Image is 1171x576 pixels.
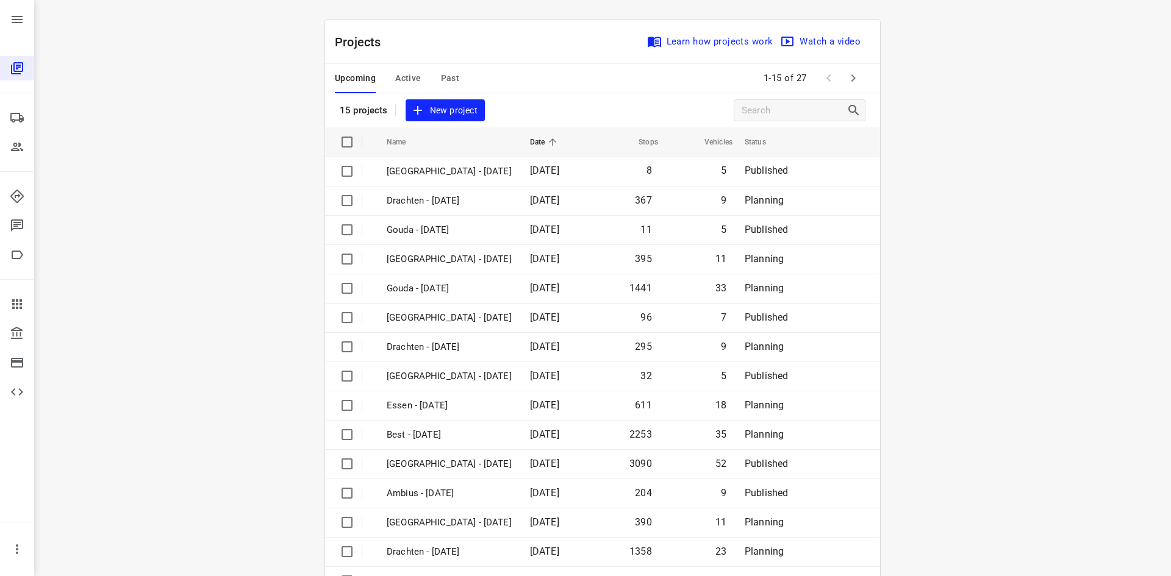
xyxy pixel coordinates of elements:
span: 23 [715,546,726,557]
span: [DATE] [530,516,559,528]
span: Active [395,71,421,86]
span: Next Page [841,66,865,90]
p: Zwolle - Monday [387,457,512,471]
span: Planning [745,282,784,294]
span: Published [745,224,789,235]
span: Status [745,135,782,149]
span: 5 [721,224,726,235]
span: 33 [715,282,726,294]
p: Best - Monday [387,428,512,442]
span: [DATE] [530,282,559,294]
span: [DATE] [530,253,559,265]
span: Published [745,487,789,499]
p: 15 projects [340,105,388,116]
p: Antwerpen - Monday [387,516,512,530]
span: 11 [640,224,651,235]
span: [DATE] [530,428,559,440]
span: [DATE] [530,165,559,176]
span: Name [387,135,422,149]
p: Ambius - Monday [387,486,512,500]
span: Vehicles [689,135,732,149]
span: [DATE] [530,487,559,499]
span: 96 [640,311,651,323]
span: [DATE] [530,370,559,382]
span: 9 [721,194,726,206]
span: 8 [646,165,652,176]
span: 1441 [629,282,652,294]
span: 295 [635,341,652,352]
span: 18 [715,399,726,411]
span: [DATE] [530,194,559,206]
span: Upcoming [335,71,376,86]
span: Planning [745,253,784,265]
p: Gemeente Rotterdam - Tuesday [387,311,512,325]
span: 390 [635,516,652,528]
span: 5 [721,165,726,176]
span: 395 [635,253,652,265]
span: Planning [745,546,784,557]
span: Planning [745,341,784,352]
span: 1-15 of 27 [759,65,812,91]
p: [GEOGRAPHIC_DATA] - [DATE] [387,165,512,179]
div: Search [847,103,865,118]
span: New project [413,103,478,118]
p: Drachten - Monday [387,545,512,559]
p: Gouda - [DATE] [387,223,512,237]
p: Drachten - Wednesday [387,194,512,208]
span: Stops [623,135,658,149]
span: [DATE] [530,399,559,411]
span: Published [745,165,789,176]
span: Planning [745,428,784,440]
p: Zwolle - Tuesday [387,252,512,266]
input: Search projects [742,101,847,120]
span: 204 [635,487,652,499]
span: 5 [721,370,726,382]
span: 2253 [629,428,652,440]
span: 35 [715,428,726,440]
span: Planning [745,399,784,411]
span: Planning [745,194,784,206]
span: 3090 [629,458,652,469]
span: 52 [715,458,726,469]
span: 611 [635,399,652,411]
span: [DATE] [530,311,559,323]
span: 9 [721,341,726,352]
span: [DATE] [530,341,559,352]
span: 7 [721,311,726,323]
span: 11 [715,516,726,528]
span: 1358 [629,546,652,557]
span: Past [441,71,460,86]
span: [DATE] [530,224,559,235]
p: [GEOGRAPHIC_DATA] - [DATE] [387,369,512,383]
span: 367 [635,194,652,206]
span: 11 [715,253,726,265]
span: Published [745,370,789,382]
p: Projects [335,33,391,51]
button: New project [406,99,485,122]
span: 32 [640,370,651,382]
span: Planning [745,516,784,528]
span: Date [530,135,561,149]
span: [DATE] [530,458,559,469]
span: Published [745,311,789,323]
p: Gouda - [DATE] [387,282,512,296]
span: [DATE] [530,546,559,557]
span: Previous Page [817,66,841,90]
p: Essen - Monday [387,399,512,413]
p: Drachten - [DATE] [387,340,512,354]
span: Published [745,458,789,469]
span: 9 [721,487,726,499]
